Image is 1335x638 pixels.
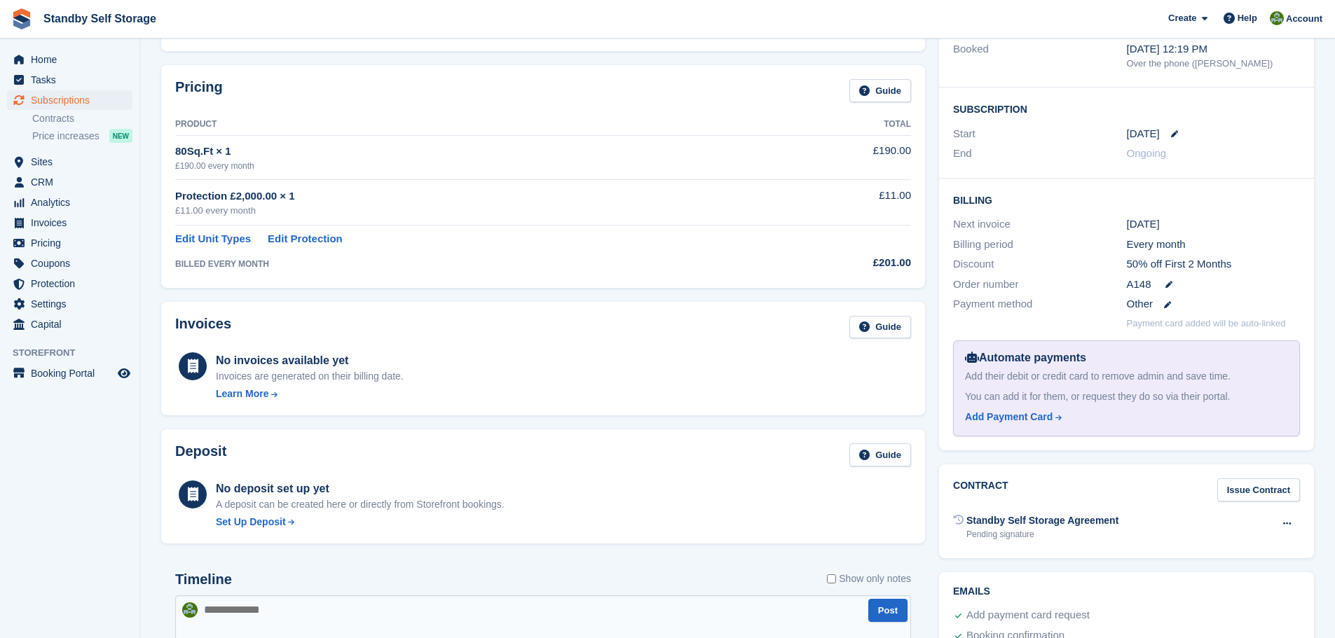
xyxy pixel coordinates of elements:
span: Tasks [31,70,115,90]
a: menu [7,314,132,334]
a: Preview store [116,365,132,382]
h2: Deposit [175,443,226,466]
div: £11.00 every month [175,204,775,218]
div: Over the phone ([PERSON_NAME]) [1127,57,1300,71]
th: Product [175,113,775,136]
a: menu [7,254,132,273]
a: menu [7,193,132,212]
a: Edit Protection [268,231,343,247]
div: Set Up Deposit [216,515,286,529]
a: menu [7,233,132,253]
span: A148 [1127,277,1151,293]
a: Guide [849,443,911,466]
p: A deposit can be created here or directly from Storefront bookings. [216,497,505,512]
span: Sites [31,152,115,172]
div: End [953,146,1126,162]
a: menu [7,70,132,90]
a: menu [7,274,132,293]
span: Capital [31,314,115,334]
span: Invoices [31,213,115,233]
span: Storefront [13,346,139,360]
a: Edit Unit Types [175,231,251,247]
div: Add payment card request [966,607,1090,624]
span: Subscriptions [31,90,115,110]
div: Standby Self Storage Agreement [966,513,1118,528]
div: Learn More [216,387,268,401]
a: Price increases NEW [32,128,132,144]
div: Protection £2,000.00 × 1 [175,188,775,204]
a: Set Up Deposit [216,515,505,529]
div: Invoices are generated on their billing date. [216,369,404,384]
h2: Emails [953,586,1300,597]
div: [DATE] 12:19 PM [1127,41,1300,57]
label: Show only notes [827,571,911,586]
a: Guide [849,79,911,102]
a: menu [7,172,132,192]
span: Analytics [31,193,115,212]
a: Contracts [32,112,132,125]
a: menu [7,90,132,110]
div: Next invoice [953,216,1126,233]
a: menu [7,152,132,172]
a: menu [7,294,132,314]
h2: Billing [953,193,1300,207]
img: Steve Hambridge [182,602,198,618]
h2: Pricing [175,79,223,102]
div: No deposit set up yet [216,480,505,497]
div: Discount [953,256,1126,272]
div: You can add it for them, or request they do so via their portal. [965,389,1288,404]
span: Price increases [32,130,100,143]
div: Booked [953,41,1126,71]
div: 50% off First 2 Months [1127,256,1300,272]
span: Home [31,50,115,69]
div: Add Payment Card [965,410,1053,424]
img: Steve Hambridge [1270,11,1284,25]
a: Guide [849,316,911,339]
span: CRM [31,172,115,192]
h2: Timeline [175,571,232,588]
td: £190.00 [775,135,911,179]
h2: Subscription [953,102,1300,116]
span: Coupons [31,254,115,273]
div: £190.00 every month [175,160,775,172]
p: Payment card added will be auto-linked [1127,317,1286,331]
h2: Invoices [175,316,231,339]
span: Help [1238,11,1257,25]
a: Add Payment Card [965,410,1282,424]
span: Protection [31,274,115,293]
div: Start [953,126,1126,142]
input: Show only notes [827,571,836,586]
div: NEW [109,129,132,143]
div: Order number [953,277,1126,293]
a: Issue Contract [1217,478,1300,501]
span: Pricing [31,233,115,253]
a: menu [7,363,132,383]
span: Settings [31,294,115,314]
div: Payment method [953,296,1126,312]
div: Pending signature [966,528,1118,541]
img: stora-icon-8386f47178a22dfd0bd8f6a31ec36ba5ce8667c1dd55bd0f319d3a0aa187defe.svg [11,8,32,29]
div: Automate payments [965,349,1288,366]
a: Standby Self Storage [38,7,162,30]
span: Create [1168,11,1196,25]
span: Account [1286,12,1322,26]
td: £11.00 [775,180,911,226]
div: Billing period [953,237,1126,253]
button: Post [868,599,908,622]
div: Add their debit or credit card to remove admin and save time. [965,369,1288,384]
div: 80Sq.Ft × 1 [175,144,775,160]
div: BILLED EVERY MONTH [175,258,775,270]
div: [DATE] [1127,216,1300,233]
a: menu [7,213,132,233]
div: Other [1127,296,1300,312]
div: £201.00 [775,255,911,271]
a: Learn More [216,387,404,401]
time: 2025-08-21 00:00:00 UTC [1127,126,1160,142]
span: Ongoing [1127,147,1167,159]
div: No invoices available yet [216,352,404,369]
h2: Contract [953,478,1008,501]
span: Booking Portal [31,363,115,383]
div: Every month [1127,237,1300,253]
a: menu [7,50,132,69]
th: Total [775,113,911,136]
